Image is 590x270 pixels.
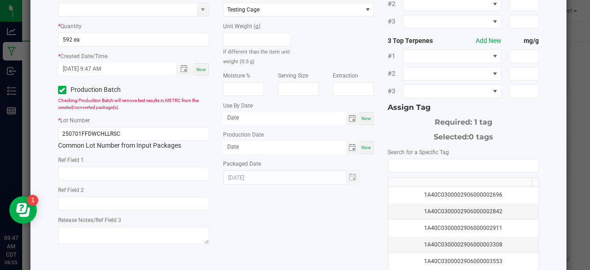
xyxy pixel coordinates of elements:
[361,145,371,150] span: Now
[58,156,84,164] label: Ref Field 1
[394,224,533,233] div: 1A40C0300002906000002911
[346,112,360,125] span: Toggle calendar
[403,84,501,98] span: NO DATA FOUND
[394,257,533,266] div: 1A40C0300002906000003553
[509,36,539,46] strong: mg/g
[388,17,403,26] span: #3
[60,116,90,125] label: Lot Number
[388,51,403,61] span: #1
[59,63,166,75] input: Created Datetime
[469,132,493,141] span: 0 tags
[223,49,290,65] small: If different than the item unit weight (0.5 g)
[361,116,371,121] span: Now
[388,148,449,156] label: Search for a Specific Tag
[403,49,501,63] span: NO DATA FOUND
[388,36,448,46] strong: 3 Top Terpenes
[394,240,533,249] div: 1A40C0300002906000003308
[223,22,260,30] label: Unit Weight (g)
[58,127,209,150] div: Common Lot Number from Input Packages
[403,67,501,81] span: NO DATA FOUND
[388,113,539,128] div: Required: 1 tag
[388,69,403,78] span: #2
[223,160,261,168] label: Packaged Date
[278,72,308,80] label: Serving Size
[58,216,121,224] label: Release Notes/Ref Field 3
[58,186,84,194] label: Ref Field 2
[58,98,199,110] span: Checking Production Batch will remove test results in METRC from the created/converted package(s).
[60,22,82,30] label: Quantity
[333,72,358,80] label: Extraction
[346,141,360,154] span: Toggle calendar
[394,191,533,199] div: 1A40C0300002906000002696
[196,67,206,72] span: Now
[394,207,533,216] div: 1A40C0300002906000002842
[176,63,194,75] span: Toggle popup
[223,131,264,139] label: Production Date
[388,102,539,113] div: Assign Tag
[223,72,250,80] label: Moisture %
[58,85,127,95] label: Production Batch
[388,159,538,172] input: NO DATA FOUND
[476,36,501,46] button: Add New
[9,196,37,224] iframe: Resource center
[60,52,107,60] label: Created Date/Time
[388,86,403,96] span: #3
[223,102,253,110] label: Use By Date
[223,141,346,153] input: Date
[388,128,539,143] div: Selected:
[27,195,38,206] iframe: Resource center unread badge
[227,6,260,13] span: Testing Cage
[223,112,346,124] input: Date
